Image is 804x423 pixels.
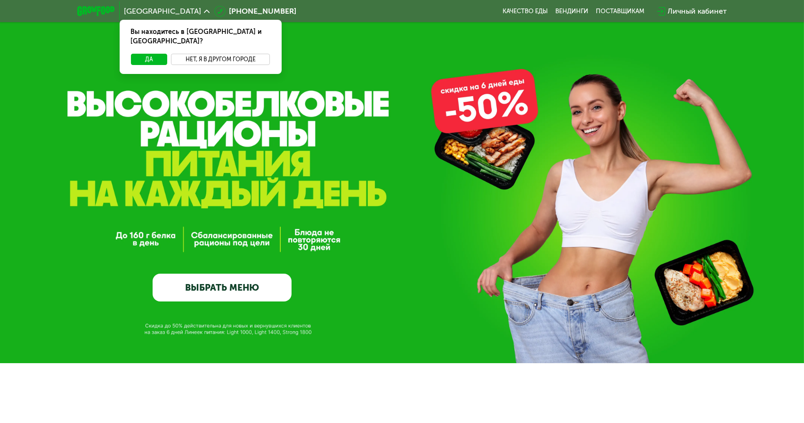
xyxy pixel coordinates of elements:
span: [GEOGRAPHIC_DATA] [124,8,202,15]
div: Вы находитесь в [GEOGRAPHIC_DATA] и [GEOGRAPHIC_DATA]? [120,20,282,54]
a: Качество еды [503,8,548,15]
a: Вендинги [556,8,589,15]
button: Нет, я в другом городе [171,54,270,65]
div: поставщикам [596,8,645,15]
a: ВЫБРАТЬ МЕНЮ [153,274,292,301]
a: [PHONE_NUMBER] [214,6,297,17]
button: Да [131,54,167,65]
div: Личный кабинет [668,6,727,17]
